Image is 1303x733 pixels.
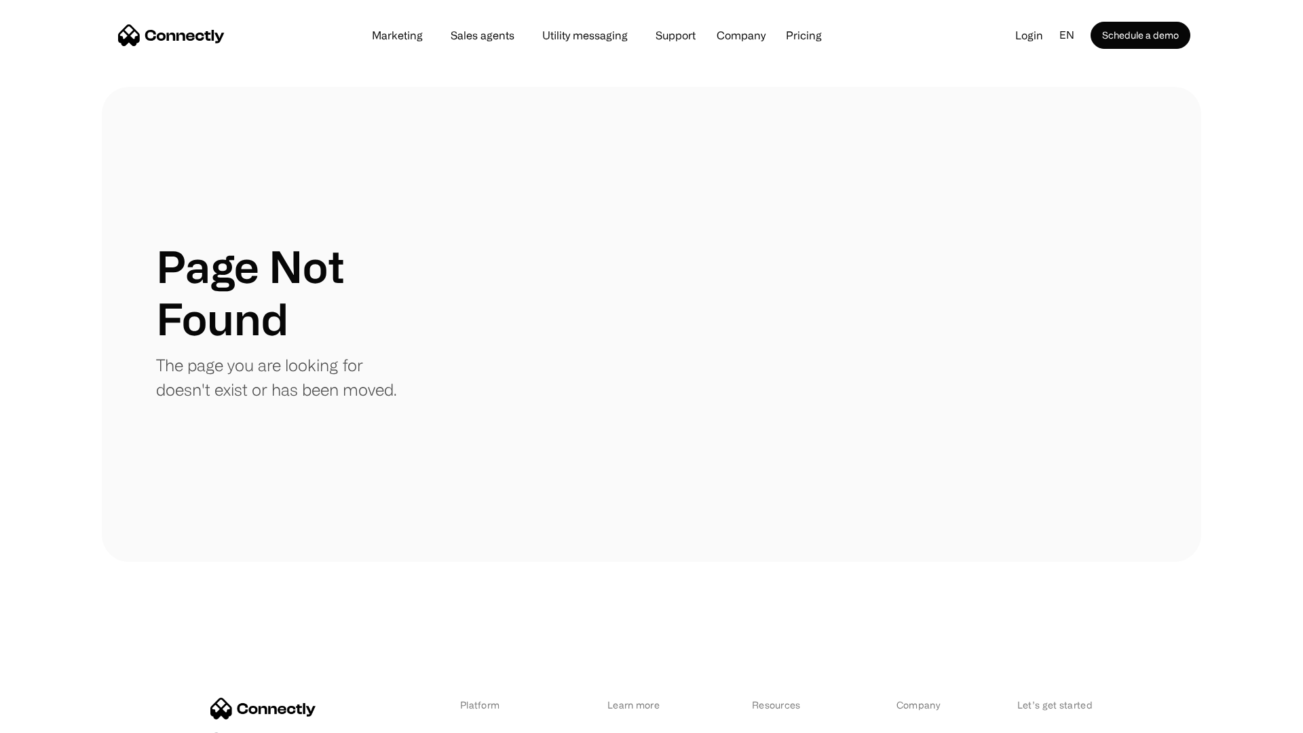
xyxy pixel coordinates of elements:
[752,698,823,712] div: Resources
[156,240,407,345] h1: Page Not Found
[1091,22,1190,49] a: Schedule a demo
[361,30,434,41] a: Marketing
[14,708,81,728] aside: Language selected: English
[1059,25,1074,45] div: en
[645,30,706,41] a: Support
[717,26,766,45] div: Company
[1017,698,1093,712] div: Let’s get started
[1004,25,1054,45] a: Login
[440,30,525,41] a: Sales agents
[713,26,770,45] div: Company
[775,30,833,41] a: Pricing
[27,709,81,728] ul: Language list
[1054,25,1091,45] div: en
[531,30,639,41] a: Utility messaging
[460,698,534,712] div: Platform
[607,698,679,712] div: Learn more
[118,25,225,45] a: home
[896,698,944,712] div: Company
[156,353,407,402] p: The page you are looking for doesn't exist or has been moved.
